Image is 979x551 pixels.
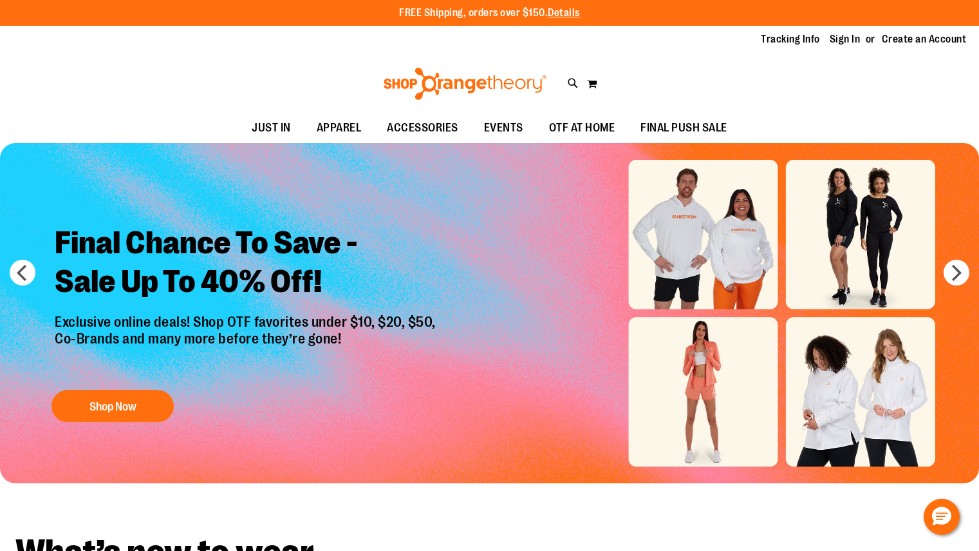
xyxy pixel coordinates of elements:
button: next [944,260,969,285]
h2: Final Chance To Save - Sale Up To 40% Off! [45,214,449,314]
button: Hello, have a question? Let’s chat. [924,499,960,535]
p: Exclusive online deals! Shop OTF favorites under $10, $20, $50, Co-Brands and many more before th... [45,314,449,377]
a: FINAL PUSH SALE [628,113,740,143]
a: Details [548,7,580,19]
a: Tracking Info [761,32,820,46]
span: APPAREL [317,113,362,142]
span: JUST IN [252,113,291,142]
img: Shop Orangetheory [382,68,548,100]
span: FINAL PUSH SALE [640,113,727,142]
button: Shop Now [51,390,174,422]
p: FREE Shipping, orders over $150. [399,6,580,21]
a: Final Chance To Save -Sale Up To 40% Off! Exclusive online deals! Shop OTF favorites under $10, $... [45,214,449,429]
a: EVENTS [471,113,536,143]
span: EVENTS [484,113,523,142]
a: OTF AT HOME [536,113,628,143]
a: JUST IN [239,113,304,143]
span: ACCESSORIES [387,113,458,142]
a: ACCESSORIES [374,113,471,143]
button: prev [10,260,35,285]
span: OTF AT HOME [549,113,615,142]
a: APPAREL [304,113,375,143]
a: Create an Account [882,32,967,46]
a: Sign In [830,32,861,46]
